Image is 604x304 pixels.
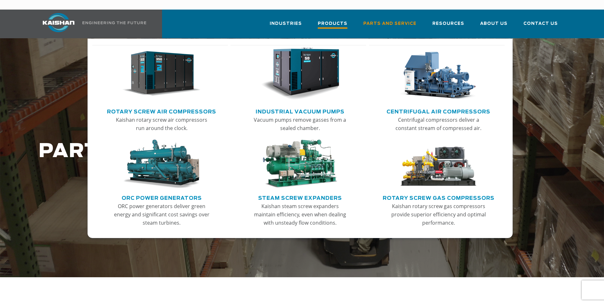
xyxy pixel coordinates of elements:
span: Contact Us [523,20,558,27]
img: Engineering the future [82,21,146,24]
h1: PARTS AND SERVICE [39,141,477,162]
img: thumb-Rotary-Screw-Air-Compressors [122,47,201,100]
span: About Us [480,20,508,27]
a: Products [318,15,347,38]
a: Rotary Screw Gas Compressors [383,192,494,202]
a: Parts and Service [363,15,416,37]
span: Products [318,20,347,29]
a: Industrial Vacuum Pumps [256,106,345,116]
img: thumb-Industrial-Vacuum-Pumps [261,47,339,100]
span: Industries [270,20,302,27]
a: Industries [270,15,302,37]
img: thumb-Steam-Screw-Expanders [261,140,339,189]
p: Kaishan rotary screw air compressors run around the clock. [112,116,211,132]
a: ORC Power Generators [122,192,202,202]
a: About Us [480,15,508,37]
p: Kaishan steam screw expanders maintain efficiency, even when dealing with unsteady flow conditions. [250,202,350,227]
a: Centrifugal Air Compressors [387,106,490,116]
span: Resources [432,20,464,27]
a: Resources [432,15,464,37]
a: Rotary Screw Air Compressors [107,106,216,116]
a: Steam Screw Expanders [258,192,342,202]
img: thumb-Centrifugal-Air-Compressors [399,47,478,100]
p: Kaishan rotary screw gas compressors provide superior efficiency and optimal performance. [389,202,488,227]
img: thumb-ORC-Power-Generators [122,140,201,189]
p: Centrifugal compressors deliver a constant stream of compressed air. [389,116,488,132]
img: kaishan logo [35,13,82,32]
p: Vacuum pumps remove gasses from a sealed chamber. [250,116,350,132]
a: Contact Us [523,15,558,37]
a: Kaishan USA [35,10,147,38]
img: thumb-Rotary-Screw-Gas-Compressors [399,140,478,189]
p: ORC power generators deliver green energy and significant cost savings over steam turbines. [112,202,211,227]
span: Parts and Service [363,20,416,27]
